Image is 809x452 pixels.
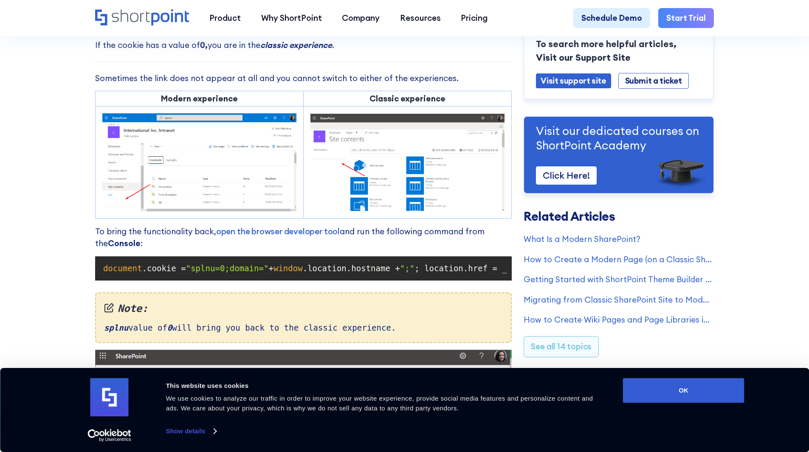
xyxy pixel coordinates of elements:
h3: Related Articles [524,211,714,223]
span: "splnu=0;domain=" [186,264,269,273]
div: value of will bring you back to the classic experience. [95,292,512,343]
a: How to Create Wiki Pages and Page Libraries in SharePoint [524,314,714,326]
strong: Modern experience [161,93,238,104]
a: Home [95,9,189,27]
iframe: Chat Widget [656,354,809,452]
em: splnu [104,323,128,332]
a: Submit a ticket [618,73,689,88]
a: Start Trial [658,8,714,28]
a: Product [199,8,251,28]
a: How to Create a Modern Page (on a Classic SharePoint Site) [524,253,714,265]
a: Visit support site [536,73,611,88]
a: Getting Started with ShortPoint Theme Builder - Classic SharePoint Sites (Part 1) [524,273,714,286]
p: Visit our dedicated courses on ShortPoint Academy [536,123,702,152]
em: Note: [104,301,503,317]
a: open the browser developer tool [216,226,340,236]
button: OK [623,378,744,403]
div: Why ShortPoint [261,12,322,24]
strong: Console [108,238,141,248]
a: Click Here! [536,166,597,184]
span: + [268,264,273,273]
p: Sometimes the link does not appear at all and you cannot switch to either of the experiences. [95,72,512,84]
a: Show details [166,425,216,438]
a: What Is a Modern SharePoint? [524,233,714,245]
a: See all 14 topics [524,336,599,357]
em: 0 [167,323,172,332]
div: Resources [400,12,441,24]
em: classic experience [260,40,332,50]
a: Schedule Demo [573,8,650,28]
a: Usercentrics Cookiebot - opens in a new window [72,429,147,442]
span: ; location.href = _spPageContextInfo.webServerRelativeUrl + [414,264,702,273]
a: Company [332,8,390,28]
strong: Classic experience [369,93,445,104]
div: Company [342,12,380,24]
p: To bring the functionality back, and run the following command from the : [95,225,512,250]
img: logo [90,378,129,416]
span: document [103,264,142,273]
span: .location.hostname + [303,264,400,273]
span: We use cookies to analyze our traffic in order to improve your website experience, provide social... [166,395,593,412]
a: Why ShortPoint [251,8,332,28]
a: Pricing [451,8,498,28]
span: .cookie = [142,264,186,273]
a: Migrating from Classic SharePoint Site to Modern SharePoint Site (SharePoint Online) [524,293,714,306]
p: To search more helpful articles, Visit our Support Site [536,37,702,64]
span: window [273,264,303,273]
span: ";" [400,264,414,273]
div: This website uses cookies [166,381,604,391]
a: Resources [390,8,451,28]
div: Product [209,12,241,24]
div: Pricing [461,12,488,24]
strong: 0, [200,40,208,50]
